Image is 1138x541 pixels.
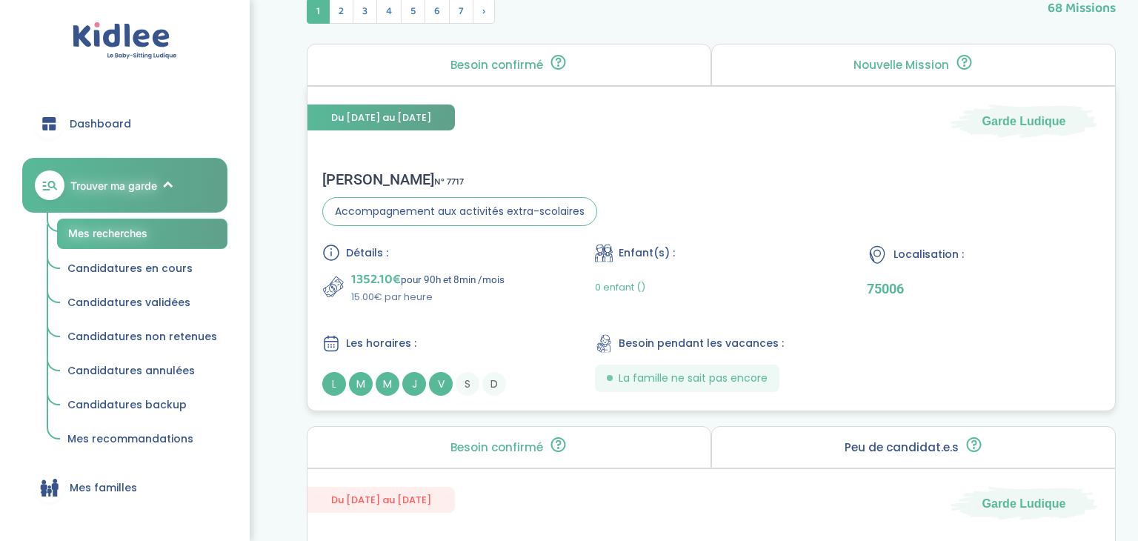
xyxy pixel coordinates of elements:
p: Nouvelle Mission [853,59,949,71]
span: N° 7717 [434,174,464,190]
span: Du [DATE] au [DATE] [307,487,455,513]
span: D [482,372,506,396]
span: Garde Ludique [982,113,1066,129]
a: Dashboard [22,97,227,150]
span: Mes recommandations [67,431,193,446]
span: J [402,372,426,396]
a: Candidatures validées [57,289,227,317]
a: Mes familles [22,461,227,514]
p: pour 90h et 8min /mois [351,269,505,290]
span: Candidatures en cours [67,261,193,276]
a: Mes recommandations [57,425,227,454]
span: Du [DATE] au [DATE] [307,104,455,130]
p: 75006 [867,281,1100,296]
span: Candidatures validées [67,295,190,310]
a: Candidatures backup [57,391,227,419]
p: Besoin confirmé [450,59,543,71]
span: Accompagnement aux activités extra-scolaires [322,197,597,226]
p: 15.00€ par heure [351,290,505,305]
a: Candidatures non retenues [57,323,227,351]
span: 1352.10€ [351,269,401,290]
span: Localisation : [894,247,964,262]
span: S [456,372,479,396]
span: Dashboard [70,116,131,132]
a: Candidatures en cours [57,255,227,283]
span: Les horaires : [346,336,416,351]
span: Enfant(s) : [619,245,675,261]
a: Candidatures annulées [57,357,227,385]
span: La famille ne sait pas encore [619,371,768,386]
span: M [376,372,399,396]
span: Mes familles [70,480,137,496]
span: Trouver ma garde [70,178,157,193]
span: Candidatures annulées [67,363,195,378]
span: Mes recherches [68,227,147,239]
p: Peu de candidat.e.s [845,442,959,454]
div: [PERSON_NAME] [322,170,597,188]
span: 0 enfant () [595,280,645,294]
span: V [429,372,453,396]
span: M [349,372,373,396]
span: Candidatures non retenues [67,329,217,344]
img: logo.svg [73,22,177,60]
p: Besoin confirmé [450,442,543,454]
span: L [322,372,346,396]
span: Détails : [346,245,388,261]
span: Candidatures backup [67,397,187,412]
a: Trouver ma garde [22,158,227,213]
span: Besoin pendant les vacances : [619,336,784,351]
span: Garde Ludique [982,495,1066,511]
a: Mes recherches [57,219,227,249]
